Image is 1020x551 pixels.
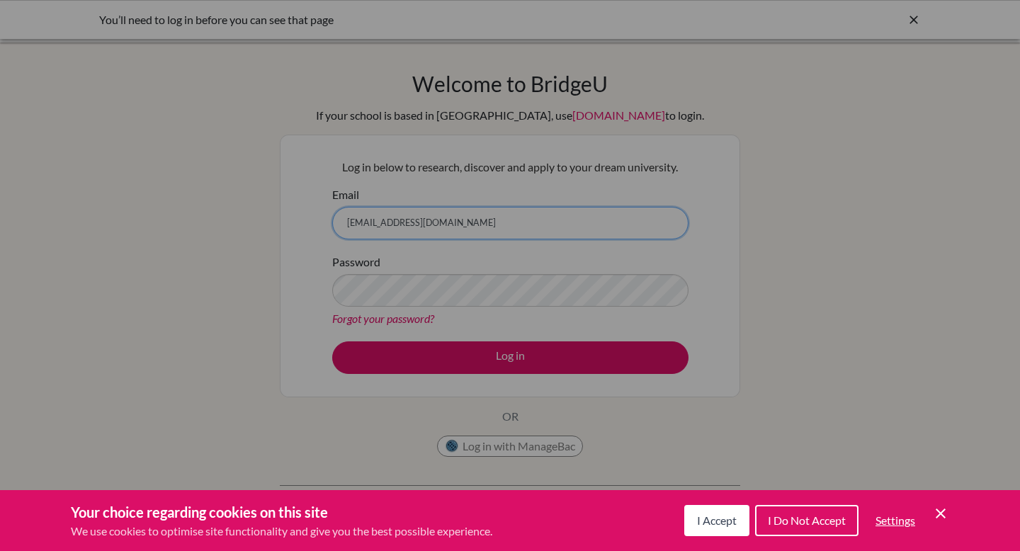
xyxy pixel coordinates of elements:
p: We use cookies to optimise site functionality and give you the best possible experience. [71,523,492,540]
span: I Do Not Accept [768,513,846,527]
button: Save and close [932,505,949,522]
button: I Do Not Accept [755,505,858,536]
span: Settings [875,513,915,527]
h3: Your choice regarding cookies on this site [71,501,492,523]
button: Settings [864,506,926,535]
span: I Accept [697,513,737,527]
button: I Accept [684,505,749,536]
